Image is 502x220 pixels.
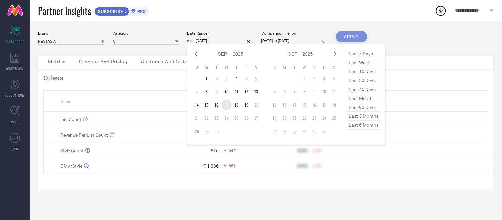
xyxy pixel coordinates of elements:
td: Thu Sep 11 2025 [232,87,242,97]
td: Sat Sep 27 2025 [251,113,261,123]
th: Thursday [309,65,319,70]
td: Tue Sep 30 2025 [212,126,222,136]
td: Fri Sep 26 2025 [242,113,251,123]
input: Select date range [187,37,253,44]
th: Friday [242,65,251,70]
td: Thu Oct 16 2025 [309,100,319,110]
td: Fri Oct 24 2025 [319,113,329,123]
td: Sun Sep 07 2025 [192,87,202,97]
div: 9999 [297,163,308,169]
span: last 30 days [347,76,381,85]
th: Monday [202,65,212,70]
span: TRENDS [9,119,21,124]
span: last 6 months [347,121,381,130]
th: Saturday [251,65,261,70]
div: Previous month [192,50,200,58]
th: Sunday [270,65,280,70]
span: GMV/Style [60,163,82,169]
span: last 45 days [347,85,381,94]
span: -85% [228,164,237,168]
td: Fri Oct 10 2025 [319,87,329,97]
span: last week [347,58,381,67]
td: Thu Oct 02 2025 [309,73,319,83]
span: -54% [228,148,237,153]
td: Wed Sep 10 2025 [222,87,232,97]
td: Mon Sep 22 2025 [202,113,212,123]
div: Others [43,74,488,82]
td: Sat Oct 25 2025 [329,113,339,123]
td: Sun Sep 28 2025 [192,126,202,136]
td: Sat Sep 06 2025 [251,73,261,83]
td: Tue Sep 09 2025 [212,87,222,97]
th: Thursday [232,65,242,70]
td: Fri Oct 17 2025 [319,100,329,110]
th: Wednesday [222,65,232,70]
span: WORKSPACE [6,66,24,71]
th: Saturday [329,65,339,70]
td: Wed Oct 01 2025 [299,73,309,83]
td: Tue Oct 14 2025 [290,100,299,110]
div: Comparison Period [261,31,328,36]
th: Sunday [192,65,202,70]
td: Tue Sep 02 2025 [212,73,222,83]
td: Sat Sep 13 2025 [251,87,261,97]
td: Sun Sep 21 2025 [192,113,202,123]
span: Partner Insights [38,4,91,18]
span: last 7 days [347,49,381,58]
input: Select comparison period [261,37,328,44]
td: Wed Sep 24 2025 [222,113,232,123]
td: Wed Oct 15 2025 [299,100,309,110]
span: PRO [136,9,146,14]
span: Metrics [48,59,66,64]
td: Tue Oct 21 2025 [290,113,299,123]
td: Sat Oct 18 2025 [329,100,339,110]
div: Next month [331,50,339,58]
div: Open download list [435,5,447,17]
span: FWD [12,146,18,151]
td: Wed Sep 17 2025 [222,100,232,110]
td: Mon Oct 13 2025 [280,100,290,110]
td: Sun Sep 14 2025 [192,100,202,110]
td: Thu Sep 04 2025 [232,73,242,83]
span: Revenue And Pricing [79,59,127,64]
span: last month [347,94,381,103]
td: Mon Oct 20 2025 [280,113,290,123]
a: SUBSCRIBEPRO [94,5,149,16]
td: Sun Oct 19 2025 [270,113,280,123]
td: Tue Sep 16 2025 [212,100,222,110]
td: Wed Sep 03 2025 [222,73,232,83]
td: Mon Sep 01 2025 [202,73,212,83]
td: Sun Oct 12 2025 [270,100,280,110]
td: Sun Oct 05 2025 [270,87,280,97]
span: Revenue Per List Count [60,132,108,138]
td: Tue Oct 28 2025 [290,126,299,136]
span: Style Count [60,148,84,153]
span: List Count [60,117,81,122]
td: Wed Oct 08 2025 [299,87,309,97]
span: 50 [316,164,321,168]
span: Customer And Orders [141,59,192,64]
span: 50 [316,148,321,153]
th: Friday [319,65,329,70]
th: Wednesday [299,65,309,70]
td: Tue Sep 23 2025 [212,113,222,123]
td: Fri Sep 12 2025 [242,87,251,97]
div: Brand [38,31,104,36]
span: last 3 months [347,112,381,121]
td: Wed Oct 22 2025 [299,113,309,123]
td: Fri Sep 19 2025 [242,100,251,110]
div: 9999 [297,148,308,153]
div: ₹ 1,086 [204,163,219,169]
span: last 15 days [347,67,381,76]
span: SCORECARDS [5,39,25,44]
td: Sat Oct 11 2025 [329,87,339,97]
td: Mon Sep 15 2025 [202,100,212,110]
span: SUGGESTIONS [5,93,25,98]
td: Sat Sep 20 2025 [251,100,261,110]
div: Date Range [187,31,253,36]
th: Monday [280,65,290,70]
td: Mon Oct 27 2025 [280,126,290,136]
th: Tuesday [212,65,222,70]
span: last 90 days [347,103,381,112]
td: Thu Oct 23 2025 [309,113,319,123]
